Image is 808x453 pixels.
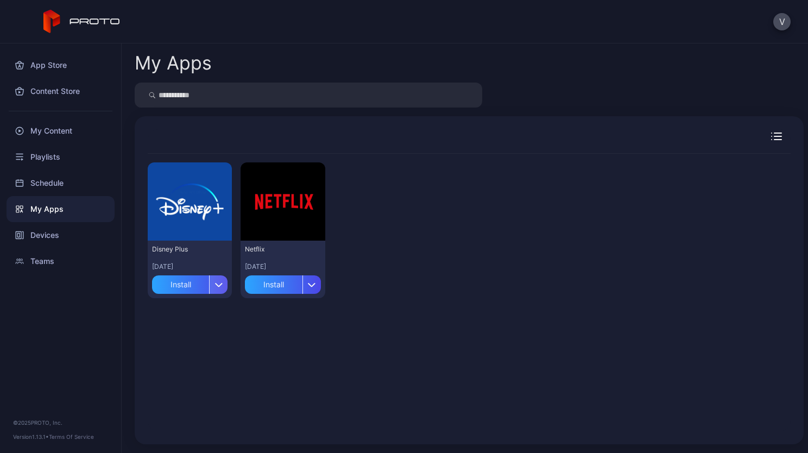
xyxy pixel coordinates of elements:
[7,118,115,144] a: My Content
[245,245,305,254] div: Netflix
[773,13,791,30] button: V
[7,78,115,104] a: Content Store
[152,262,228,271] div: [DATE]
[49,433,94,440] a: Terms Of Service
[7,52,115,78] a: App Store
[245,262,320,271] div: [DATE]
[245,275,302,294] div: Install
[7,170,115,196] a: Schedule
[135,54,212,72] div: My Apps
[245,271,320,294] button: Install
[7,196,115,222] a: My Apps
[7,222,115,248] a: Devices
[7,144,115,170] a: Playlists
[7,248,115,274] a: Teams
[152,245,212,254] div: Disney Plus
[152,271,228,294] button: Install
[152,275,209,294] div: Install
[13,433,49,440] span: Version 1.13.1 •
[13,418,108,427] div: © 2025 PROTO, Inc.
